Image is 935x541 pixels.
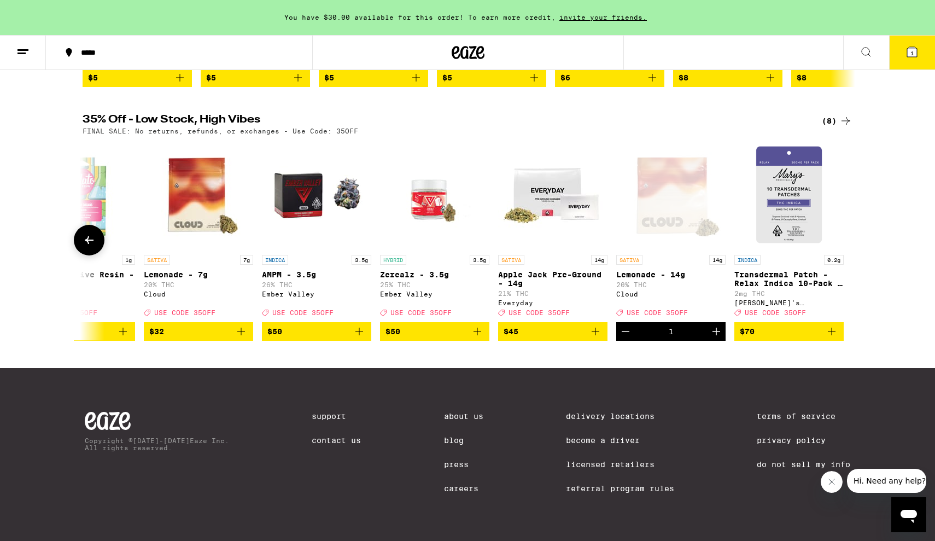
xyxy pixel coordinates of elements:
iframe: Message from company [847,469,926,493]
div: Gelato [26,299,135,306]
span: invite your friends. [556,14,651,21]
p: SATIVA [498,255,524,265]
p: Apple Jack Pre-Ground - 14g [498,270,607,288]
a: Become a Driver [566,436,674,445]
div: Cloud [144,290,253,298]
span: $5 [324,73,334,82]
p: FINAL SALE: No returns, refunds, or exchanges - Use Code: 35OFF [83,127,358,135]
a: Open page for Lemonade - 7g from Cloud [144,140,253,322]
a: Privacy Policy [757,436,850,445]
p: Zerealz - 3.5g [380,270,489,279]
p: 84% THC [26,290,135,297]
a: Delivery Locations [566,412,674,421]
p: Lemonade - 7g [144,270,253,279]
img: Ember Valley - Zerealz - 3.5g [380,140,489,249]
p: 0.2g [824,255,844,265]
p: SATIVA [144,255,170,265]
img: Everyday - Apple Jack Pre-Ground - 14g [498,140,607,249]
span: USE CODE 35OFF [272,310,334,317]
p: Chem Dawg Live Resin - 1g [26,270,135,288]
p: SATIVA [616,255,642,265]
p: 2mg THC [734,290,844,297]
p: 26% THC [262,281,371,288]
button: Add to bag [673,68,782,87]
a: Terms of Service [757,412,850,421]
button: Add to bag [201,68,310,87]
button: Add to bag [380,322,489,341]
span: $5 [206,73,216,82]
button: Add to bag [26,322,135,341]
button: Add to bag [791,68,901,87]
span: $6 [560,73,570,82]
span: $50 [267,327,282,336]
a: Referral Program Rules [566,484,674,493]
p: Lemonade - 14g [616,270,726,279]
p: AMPM - 3.5g [262,270,371,279]
span: $5 [88,73,98,82]
img: Gelato - Chem Dawg Live Resin - 1g [26,140,135,249]
p: 7g [240,255,253,265]
span: $8 [679,73,688,82]
button: Increment [707,322,726,341]
a: Open page for Transdermal Patch - Relax Indica 10-Pack - 200mg from Mary's Medicinals [734,140,844,322]
span: USE CODE 35OFF [390,310,452,317]
button: Add to bag [319,68,428,87]
button: Add to bag [734,322,844,341]
a: Open page for AMPM - 3.5g from Ember Valley [262,140,371,322]
p: 14g [591,255,607,265]
button: Add to bag [262,322,371,341]
div: [PERSON_NAME]'s Medicinals [734,299,844,306]
p: 20% THC [144,281,253,288]
a: Support [312,412,361,421]
span: 1 [910,50,914,56]
span: $70 [740,327,755,336]
a: (8) [822,114,852,127]
div: Cloud [616,290,726,298]
p: Copyright © [DATE]-[DATE] Eaze Inc. All rights reserved. [85,437,229,451]
iframe: Close message [821,471,843,493]
p: 3.5g [352,255,371,265]
a: Open page for Apple Jack Pre-Ground - 14g from Everyday [498,140,607,322]
p: 25% THC [380,281,489,288]
a: Blog [444,436,483,445]
p: 20% THC [616,281,726,288]
span: You have $30.00 available for this order! To earn more credit, [284,14,556,21]
p: 3.5g [470,255,489,265]
img: Ember Valley - AMPM - 3.5g [262,140,371,249]
span: $45 [504,327,518,336]
button: 1 [889,36,935,69]
button: Add to bag [437,68,546,87]
h2: 35% Off - Low Stock, High Vibes [83,114,799,127]
span: USE CODE 35OFF [627,310,688,317]
button: Add to bag [555,68,664,87]
a: Licensed Retailers [566,460,674,469]
a: Open page for Lemonade - 14g from Cloud [616,140,726,322]
p: INDICA [262,255,288,265]
iframe: Button to launch messaging window [891,497,926,532]
span: USE CODE 35OFF [154,310,215,317]
p: HYBRID [380,255,406,265]
button: Add to bag [498,322,607,341]
div: 1 [669,327,674,336]
button: Decrement [616,322,635,341]
span: $32 [149,327,164,336]
span: $8 [797,73,807,82]
button: Add to bag [83,68,192,87]
a: Open page for Chem Dawg Live Resin - 1g from Gelato [26,140,135,322]
span: $5 [442,73,452,82]
img: Cloud - Lemonade - 7g [144,140,253,249]
img: Mary's Medicinals - Transdermal Patch - Relax Indica 10-Pack - 200mg [734,140,844,249]
div: Everyday [498,299,607,306]
span: USE CODE 35OFF [509,310,570,317]
div: Ember Valley [380,290,489,298]
a: Press [444,460,483,469]
a: About Us [444,412,483,421]
span: USE CODE 35OFF [745,310,806,317]
p: 1g [122,255,135,265]
a: Contact Us [312,436,361,445]
span: $50 [385,327,400,336]
p: INDICA [734,255,761,265]
p: Transdermal Patch - Relax Indica 10-Pack - 200mg [734,270,844,288]
p: 14g [709,255,726,265]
